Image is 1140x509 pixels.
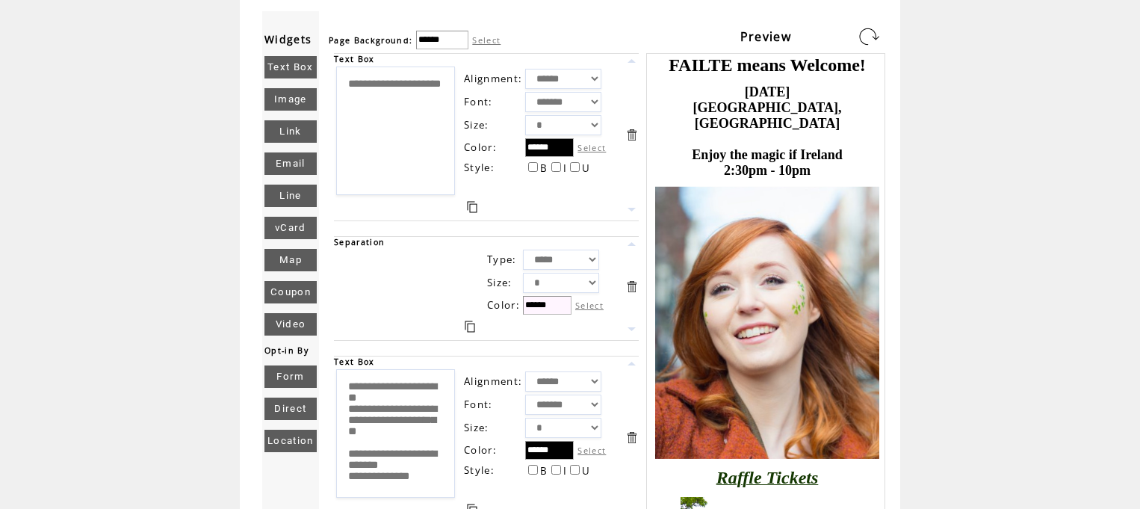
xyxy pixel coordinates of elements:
[487,276,512,289] span: Size:
[329,35,412,46] span: Page Background:
[472,34,501,46] label: Select
[264,313,317,336] a: Video
[575,300,604,311] label: Select
[716,468,819,487] font: Raffle Tickets
[669,55,866,75] font: FAILTE means Welcome!
[464,421,489,434] span: Size:
[563,464,567,478] span: I
[740,28,791,45] span: Preview
[264,281,317,303] a: Coupon
[264,430,317,452] a: Location
[464,72,522,85] span: Alignment:
[464,443,497,457] span: Color:
[464,374,522,388] span: Alignment:
[464,161,495,174] span: Style:
[264,120,317,143] a: Link
[487,298,520,312] span: Color:
[334,54,375,64] span: Text Box
[264,217,317,239] a: vCard
[625,54,639,68] a: Move this item up
[464,95,493,108] span: Font:
[334,357,375,367] span: Text Box
[334,237,385,247] span: Separation
[264,152,317,175] a: Email
[540,464,548,478] span: B
[467,201,477,213] a: Duplicate this item
[625,322,639,336] a: Move this item down
[264,88,317,111] a: Image
[625,203,639,217] a: Move this item down
[540,161,548,175] span: B
[625,431,639,445] a: Delete this item
[487,253,517,266] span: Type:
[464,463,495,477] span: Style:
[582,464,590,478] span: U
[264,32,312,46] span: Widgets
[577,142,606,153] label: Select
[563,161,567,175] span: I
[625,357,639,371] a: Move this item up
[577,445,606,456] label: Select
[655,179,879,459] img: images
[464,141,497,154] span: Color:
[264,185,317,207] a: Line
[625,128,639,142] a: Delete this item
[625,280,639,294] a: Delete this item
[464,118,489,132] span: Size:
[582,161,590,175] span: U
[264,345,309,356] span: Opt-in By
[264,365,317,388] a: Form
[264,398,317,420] a: Direct
[625,237,639,251] a: Move this item up
[264,249,317,271] a: Map
[716,481,819,484] a: Raffle Tickets
[692,84,843,178] font: [DATE] [GEOGRAPHIC_DATA], [GEOGRAPHIC_DATA] Enjoy the magic if Ireland 2:30pm - 10pm
[464,398,493,411] span: Font:
[264,56,317,78] a: Text Box
[465,321,475,333] a: Duplicate this item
